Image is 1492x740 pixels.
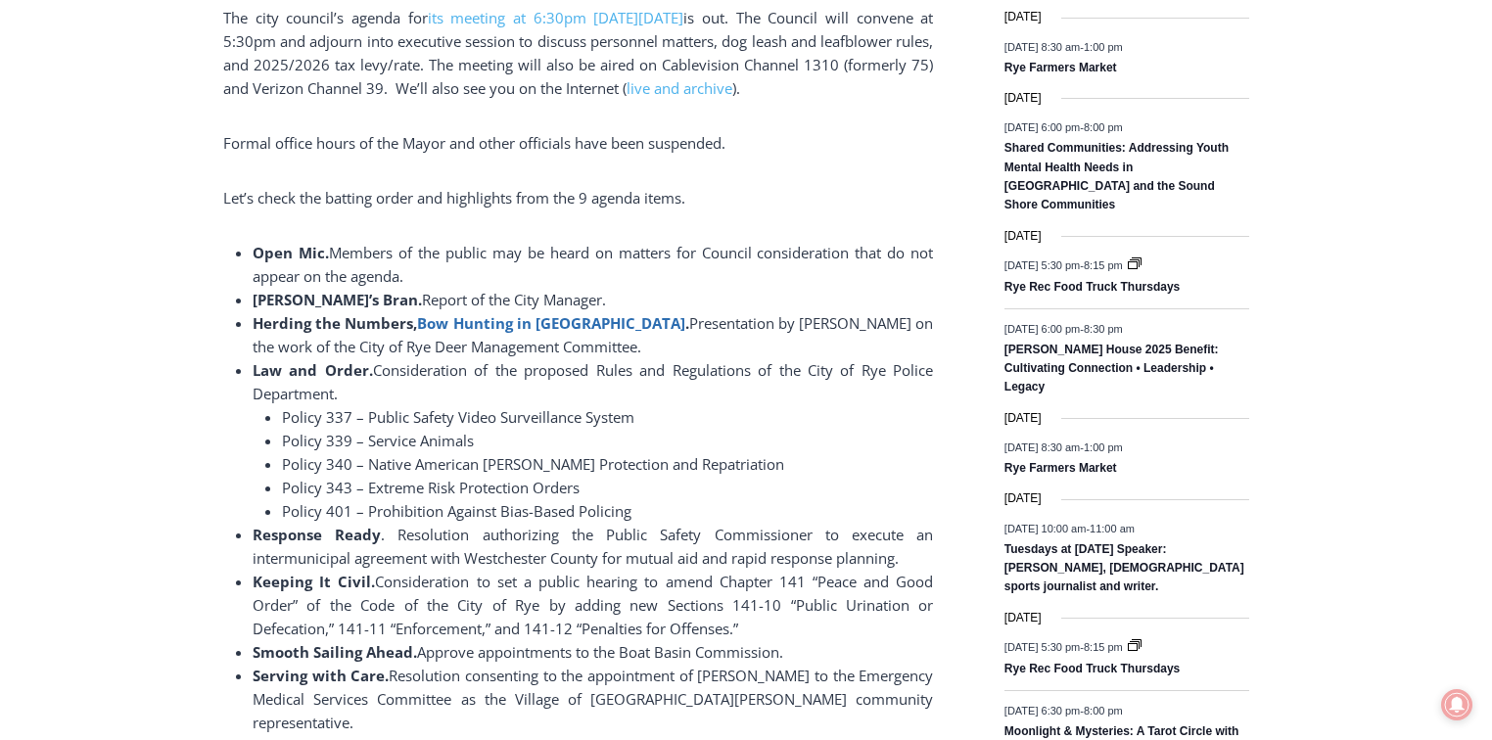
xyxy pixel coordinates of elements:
[1004,121,1080,133] span: [DATE] 6:00 pm
[282,478,580,497] span: Policy 343 – Extreme Risk Protection Orders
[223,133,725,153] span: Formal office hours of the Mayor and other officials have been suspended.
[253,666,389,685] b: Serving with Care.
[627,78,732,98] a: live and archive
[1004,280,1180,296] a: Rye Rec Food Truck Thursdays
[417,313,685,333] a: Bow Hunting in [GEOGRAPHIC_DATA]
[428,8,684,27] a: its meeting at 6:30pm [DATE][DATE]
[253,572,375,591] b: Keeping It Civil.
[1004,522,1087,533] span: [DATE] 10:00 am
[1084,441,1123,453] span: 1:00 pm
[1004,704,1080,716] span: [DATE] 6:30 pm
[1004,522,1135,533] time: -
[282,501,631,521] span: Policy 401 – Prohibition Against Bias-Based Policing
[1004,141,1229,213] a: Shared Communities: Addressing Youth Mental Health Needs in [GEOGRAPHIC_DATA] and the Sound Shore...
[1004,322,1123,334] time: -
[1004,609,1042,627] time: [DATE]
[223,188,685,208] span: Let’s check the batting order and highlights from the 9 agenda items.
[1004,662,1180,677] a: Rye Rec Food Truck Thursdays
[1004,8,1042,26] time: [DATE]
[1004,641,1126,653] time: -
[1004,227,1042,246] time: [DATE]
[1004,489,1042,508] time: [DATE]
[253,360,933,403] span: Consideration of the proposed Rules and Regulations of the City of Rye Police Department.
[1004,121,1123,133] time: -
[253,360,373,380] b: Law and Order.
[253,313,933,356] span: Presentation by [PERSON_NAME] on the work of the City of Rye Deer Management Committee.
[253,290,422,309] b: [PERSON_NAME]’s Bran.
[253,642,417,662] b: Smooth Sailing Ahead.
[1004,40,1080,52] span: [DATE] 8:30 am
[1084,40,1123,52] span: 1:00 pm
[1084,121,1123,133] span: 8:00 pm
[1090,522,1135,533] span: 11:00 am
[1004,259,1080,271] span: [DATE] 5:30 pm
[223,8,428,27] span: The city council’s agenda for
[1004,461,1117,477] a: Rye Farmers Market
[253,525,381,544] strong: Response Ready
[1084,322,1123,334] span: 8:30 pm
[282,431,474,450] span: Policy 339 – Service Animals
[1004,343,1219,396] a: [PERSON_NAME] House 2025 Benefit: Cultivating Connection • Leadership • Legacy
[253,572,933,638] span: Consideration to set a public hearing to amend Chapter 141 “Peace and Good Order” of the Code of ...
[253,523,933,570] li: . Resolution authorizing the Public Safety Commissioner to execute an intermunicipal agreement wi...
[282,407,634,427] span: Policy 337 – Public Safety Video Surveillance System
[1084,259,1123,271] span: 8:15 pm
[253,666,933,732] span: Resolution consenting to the appointment of [PERSON_NAME] to the Emergency Medical Services Commi...
[1004,61,1117,76] a: Rye Farmers Market
[1004,409,1042,428] time: [DATE]
[1004,259,1126,271] time: -
[1084,704,1123,716] span: 8:00 pm
[1004,89,1042,108] time: [DATE]
[417,642,783,662] span: Approve appointments to the Boat Basin Commission.
[223,8,933,98] span: is out. The Council will convene at 5:30pm and adjourn into executive session to discuss personne...
[253,313,417,333] b: Herding the Numbers,
[1004,441,1123,453] time: -
[1004,322,1080,334] span: [DATE] 6:00 pm
[253,243,933,286] span: Members of the public may be heard on matters for Council consideration that do not appear on the...
[282,454,784,474] span: Policy 340 – Native American [PERSON_NAME] Protection and Repatriation
[1084,641,1123,653] span: 8:15 pm
[1004,40,1123,52] time: -
[1004,641,1080,653] span: [DATE] 5:30 pm
[253,243,329,262] b: Open Mic.
[422,290,606,309] span: Report of the City Manager.
[1004,542,1244,596] a: Tuesdays at [DATE] Speaker: [PERSON_NAME], [DEMOGRAPHIC_DATA] sports journalist and writer.
[732,78,740,98] span: ).
[1004,704,1123,716] time: -
[685,313,689,333] b: .
[1004,441,1080,453] span: [DATE] 8:30 am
